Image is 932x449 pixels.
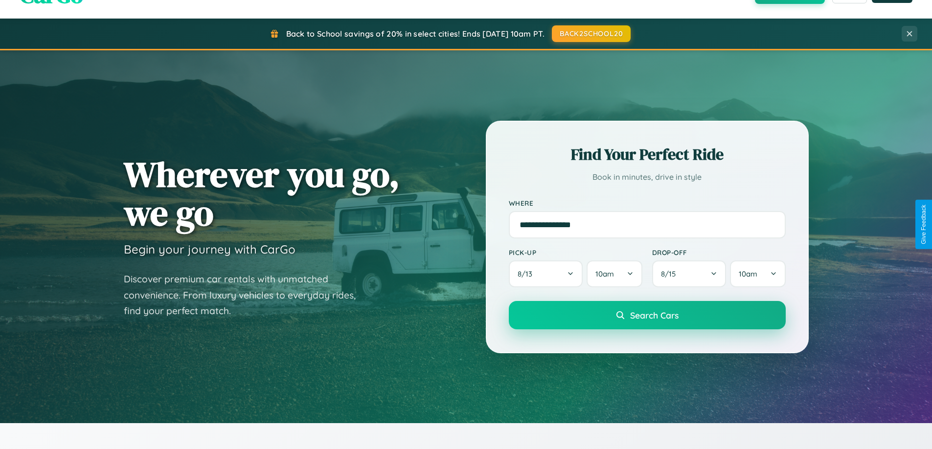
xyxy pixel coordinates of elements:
span: Back to School savings of 20% in select cities! Ends [DATE] 10am PT. [286,29,545,39]
button: Search Cars [509,301,786,329]
span: 8 / 13 [518,269,537,278]
button: 8/13 [509,260,583,287]
label: Drop-off [652,248,786,257]
h3: Begin your journey with CarGo [124,242,296,257]
h1: Wherever you go, we go [124,155,400,232]
button: 8/15 [652,260,727,287]
div: Give Feedback [920,205,927,244]
span: 10am [739,269,757,278]
button: BACK2SCHOOL20 [552,25,631,42]
button: 10am [730,260,785,287]
label: Where [509,199,786,207]
span: Search Cars [630,310,679,321]
p: Book in minutes, drive in style [509,170,786,184]
button: 10am [587,260,642,287]
span: 10am [595,269,614,278]
label: Pick-up [509,248,642,257]
h2: Find Your Perfect Ride [509,144,786,165]
span: 8 / 15 [661,269,681,278]
p: Discover premium car rentals with unmatched convenience. From luxury vehicles to everyday rides, ... [124,271,368,319]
